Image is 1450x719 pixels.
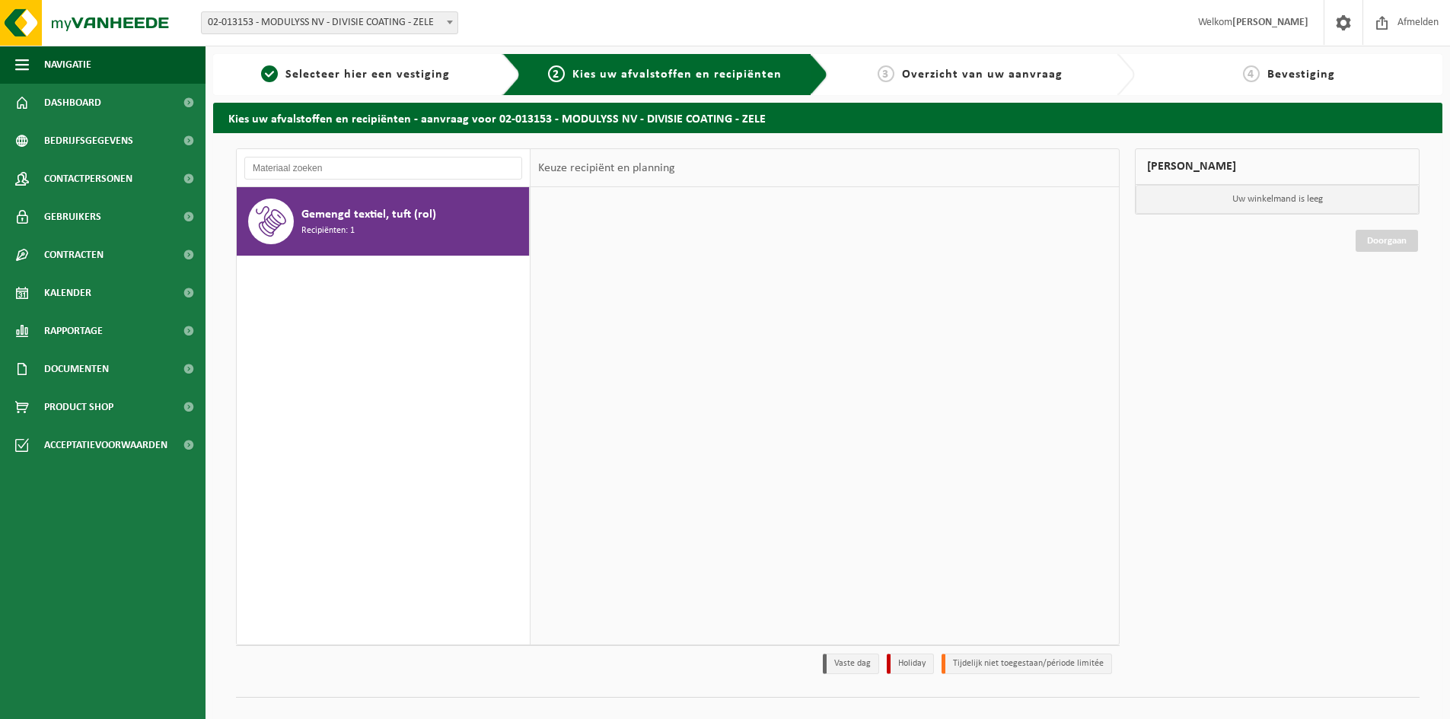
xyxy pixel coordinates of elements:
span: Kalender [44,274,91,312]
span: Gemengd textiel, tuft (rol) [301,205,436,224]
span: Contactpersonen [44,160,132,198]
a: Doorgaan [1356,230,1418,252]
span: Contracten [44,236,104,274]
span: 2 [548,65,565,82]
li: Vaste dag [823,654,879,674]
span: Gebruikers [44,198,101,236]
p: Uw winkelmand is leeg [1136,185,1419,214]
span: Recipiënten: 1 [301,224,355,238]
a: 1Selecteer hier een vestiging [221,65,490,84]
span: Dashboard [44,84,101,122]
span: Documenten [44,350,109,388]
div: [PERSON_NAME] [1135,148,1420,185]
li: Holiday [887,654,934,674]
span: Kies uw afvalstoffen en recipiënten [572,68,782,81]
input: Materiaal zoeken [244,157,522,180]
div: Keuze recipiënt en planning [531,149,683,187]
span: Acceptatievoorwaarden [44,426,167,464]
span: 1 [261,65,278,82]
span: Overzicht van uw aanvraag [902,68,1063,81]
span: Bevestiging [1267,68,1335,81]
span: 02-013153 - MODULYSS NV - DIVISIE COATING - ZELE [202,12,457,33]
strong: [PERSON_NAME] [1232,17,1308,28]
span: Selecteer hier een vestiging [285,68,450,81]
span: 02-013153 - MODULYSS NV - DIVISIE COATING - ZELE [201,11,458,34]
span: Bedrijfsgegevens [44,122,133,160]
span: 3 [878,65,894,82]
span: Product Shop [44,388,113,426]
span: Navigatie [44,46,91,84]
button: Gemengd textiel, tuft (rol) Recipiënten: 1 [237,187,530,256]
li: Tijdelijk niet toegestaan/période limitée [942,654,1112,674]
h2: Kies uw afvalstoffen en recipiënten - aanvraag voor 02-013153 - MODULYSS NV - DIVISIE COATING - ZELE [213,103,1442,132]
span: Rapportage [44,312,103,350]
span: 4 [1243,65,1260,82]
